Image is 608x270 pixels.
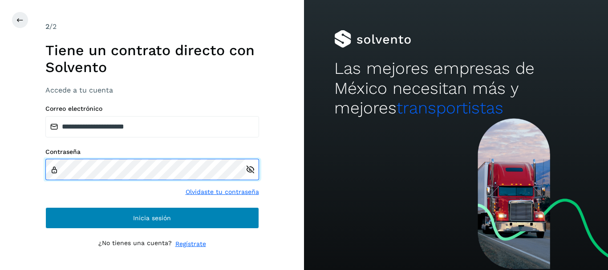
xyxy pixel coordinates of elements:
[397,98,503,117] span: transportistas
[45,148,259,156] label: Contraseña
[175,239,206,249] a: Regístrate
[45,86,259,94] h3: Accede a tu cuenta
[98,239,172,249] p: ¿No tienes una cuenta?
[45,207,259,229] button: Inicia sesión
[133,215,171,221] span: Inicia sesión
[45,105,259,113] label: Correo electrónico
[186,187,259,197] a: Olvidaste tu contraseña
[45,22,49,31] span: 2
[334,59,577,118] h2: Las mejores empresas de México necesitan más y mejores
[45,42,259,76] h1: Tiene un contrato directo con Solvento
